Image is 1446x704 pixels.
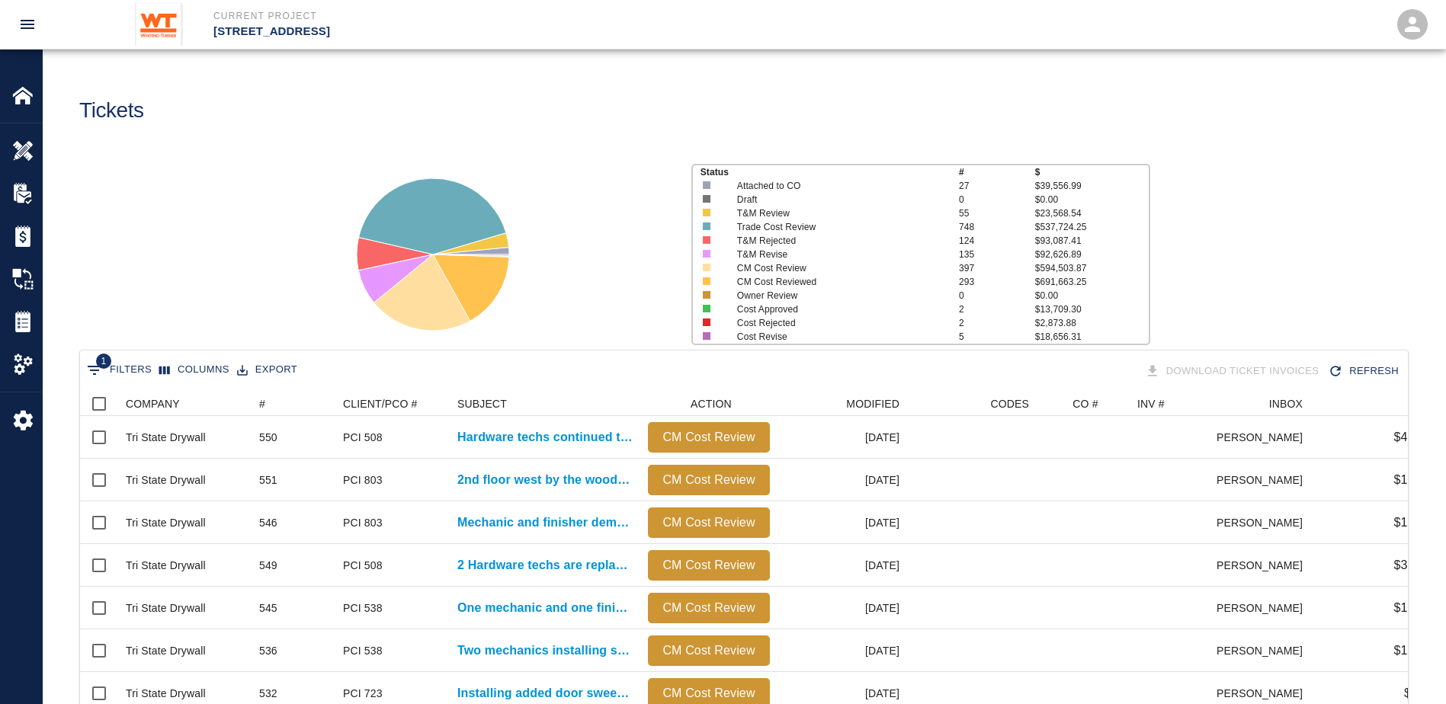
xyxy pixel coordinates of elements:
p: 2 [959,316,1035,330]
p: $93,087.41 [1035,234,1149,248]
p: Attached to CO [737,179,937,193]
div: CLIENT/PCO # [343,392,418,416]
div: Tri State Drywall [126,558,206,573]
div: 532 [259,686,277,701]
div: INBOX [1269,392,1303,416]
p: 2 [959,302,1035,316]
p: CM Cost Review [654,514,764,532]
button: open drawer [9,6,46,43]
div: 549 [259,558,277,573]
div: PCI 723 [343,686,383,701]
div: CO # [1037,392,1130,416]
div: COMPANY [126,392,180,416]
div: [PERSON_NAME] [1217,587,1310,629]
div: 545 [259,600,277,616]
p: CM Cost Reviewed [737,275,937,289]
p: $18,656.31 [1035,330,1149,344]
p: $0.00 [1035,289,1149,302]
p: T&M Rejected [737,234,937,248]
p: $92,626.89 [1035,248,1149,261]
p: $594,503.87 [1035,261,1149,275]
p: # [959,165,1035,179]
div: INV # [1130,392,1217,416]
div: [PERSON_NAME] [1217,416,1310,459]
p: Status [701,165,959,179]
p: 397 [959,261,1035,275]
p: $0.00 [1035,193,1149,206]
div: PCI 508 [343,558,383,573]
div: CODES [990,392,1029,416]
p: [STREET_ADDRESS] [213,23,806,40]
div: [PERSON_NAME] [1217,459,1310,501]
div: 550 [259,430,277,445]
div: CO # [1072,392,1098,416]
a: Mechanic and finisher demolished and patching the wall with wall... [457,514,633,532]
button: Refresh [1325,358,1405,385]
div: [DATE] [778,501,907,544]
p: 5 [959,330,1035,344]
p: 0 [959,193,1035,206]
div: Tri State Drywall [126,515,206,530]
a: 2 Hardware techs are replacing the original level handle locksets... [457,556,633,574]
a: Two mechanics installing shelving in cages on B1 level. [457,642,633,660]
div: INBOX [1217,392,1310,416]
div: ACTION [640,392,778,416]
a: 2nd floor west by the wood ceiling SPC 10. Finisher... [457,471,633,489]
p: CM Cost Review [654,428,764,446]
p: $23,568.54 [1035,206,1149,220]
p: CM Cost Review [654,599,764,617]
div: # [252,392,335,416]
p: 55 [959,206,1035,220]
p: 293 [959,275,1035,289]
div: Tri State Drywall [126,686,206,701]
p: 124 [959,234,1035,248]
p: $39,556.99 [1035,179,1149,193]
div: Tickets download in groups of 15 [1142,358,1326,385]
p: $537,724.25 [1035,220,1149,234]
div: Tri State Drywall [126,600,206,616]
p: $ [1035,165,1149,179]
a: Installing added door sweeps single bathrooms 8th floor down. Remove... [457,684,633,702]
div: 536 [259,643,277,658]
div: MODIFIED [846,392,899,416]
div: [PERSON_NAME] [1217,501,1310,544]
p: Cost Revise [737,330,937,344]
div: PCI 803 [343,515,383,530]
p: 135 [959,248,1035,261]
p: 748 [959,220,1035,234]
p: T&M Revise [737,248,937,261]
p: Cost Approved [737,302,937,316]
p: $691,663.25 [1035,275,1149,289]
p: Hardware techs continued the work [DATE] and this week... [457,428,633,446]
div: [PERSON_NAME] [1217,544,1310,587]
div: Refresh the list [1325,358,1405,385]
div: CLIENT/PCO # [335,392,450,416]
div: # [259,392,265,416]
p: Trade Cost Review [737,220,937,234]
p: CM Cost Review [654,684,764,702]
p: $2,873.88 [1035,316,1149,330]
p: $13,709.30 [1035,302,1149,316]
p: Draft [737,193,937,206]
div: MODIFIED [778,392,907,416]
div: PCI 803 [343,472,383,488]
div: Tri State Drywall [126,643,206,658]
p: One mechanic and one finisher framing and patching 5 locations... [457,599,633,617]
p: 27 [959,179,1035,193]
div: 551 [259,472,277,488]
div: PCI 508 [343,430,383,445]
p: CM Cost Review [654,642,764,660]
p: Owner Review [737,289,937,302]
div: [DATE] [778,587,907,629]
div: 546 [259,515,277,530]
div: [DATE] [778,459,907,501]
div: [DATE] [778,416,907,459]
div: INV # [1137,392,1165,416]
div: CODES [907,392,1037,416]
div: Tri State Drywall [126,430,206,445]
h1: Tickets [79,98,144,123]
